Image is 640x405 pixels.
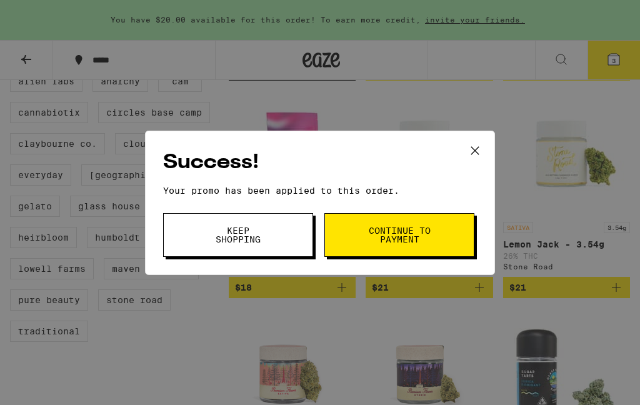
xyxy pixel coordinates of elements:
button: Continue to payment [324,213,474,257]
span: Keep Shopping [206,226,270,244]
span: Continue to payment [367,226,431,244]
h2: Success! [163,149,477,177]
button: Keep Shopping [163,213,313,257]
p: Your promo has been applied to this order. [163,186,477,196]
